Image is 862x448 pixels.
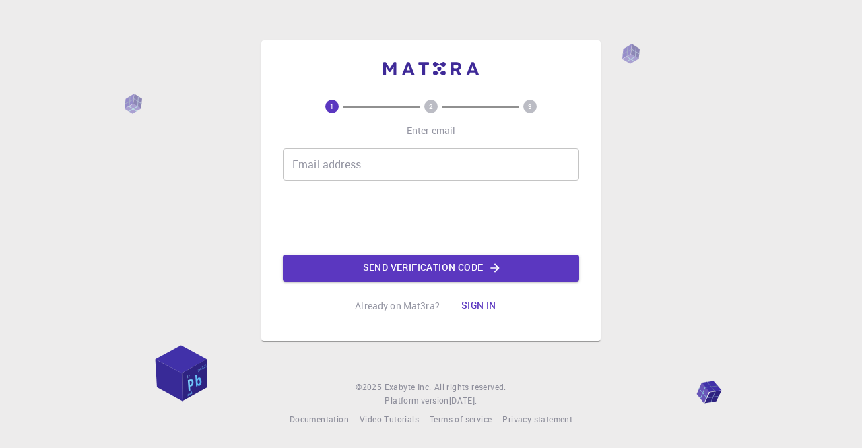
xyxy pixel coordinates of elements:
[451,292,507,319] button: Sign in
[355,299,440,313] p: Already on Mat3ra?
[434,381,506,394] span: All rights reserved.
[290,413,349,426] a: Documentation
[360,414,419,424] span: Video Tutorials
[449,395,477,406] span: [DATE] .
[429,102,433,111] text: 2
[430,414,492,424] span: Terms of service
[528,102,532,111] text: 3
[330,102,334,111] text: 1
[449,394,477,408] a: [DATE].
[360,413,419,426] a: Video Tutorials
[385,381,432,394] a: Exabyte Inc.
[385,381,432,392] span: Exabyte Inc.
[283,255,579,282] button: Send verification code
[502,413,572,426] a: Privacy statement
[290,414,349,424] span: Documentation
[407,124,456,137] p: Enter email
[430,413,492,426] a: Terms of service
[385,394,449,408] span: Platform version
[356,381,384,394] span: © 2025
[502,414,572,424] span: Privacy statement
[329,191,533,244] iframe: reCAPTCHA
